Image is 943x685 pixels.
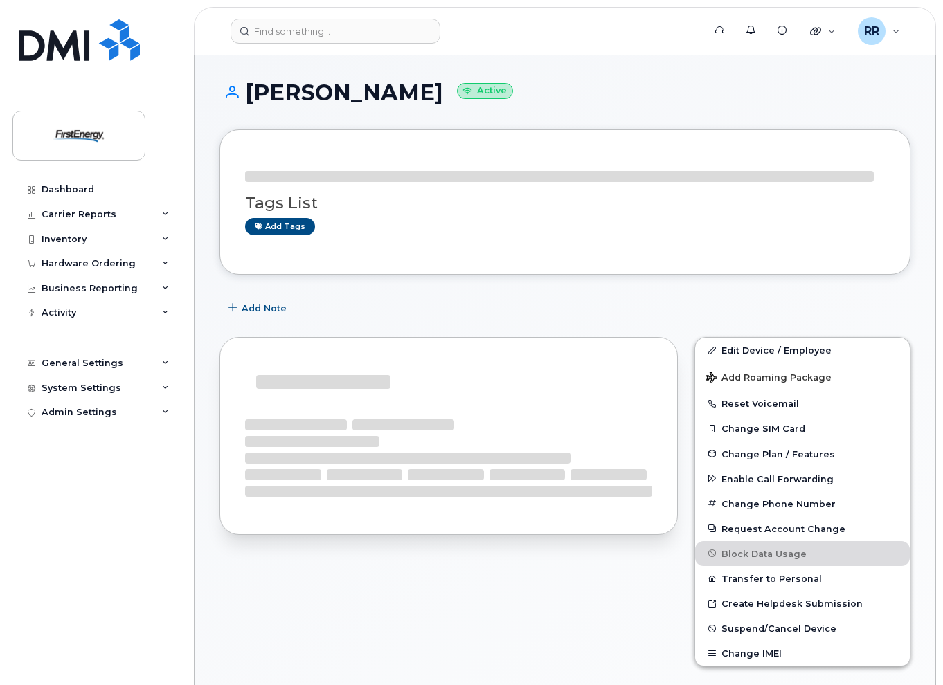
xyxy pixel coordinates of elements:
[695,566,910,591] button: Transfer to Personal
[695,338,910,363] a: Edit Device / Employee
[245,218,315,235] a: Add tags
[242,302,287,315] span: Add Note
[706,372,832,385] span: Add Roaming Package
[219,80,910,104] h1: [PERSON_NAME]
[695,416,910,441] button: Change SIM Card
[695,441,910,466] button: Change Plan / Features
[695,516,910,541] button: Request Account Change
[695,616,910,641] button: Suspend/Cancel Device
[457,83,513,99] small: Active
[721,473,834,484] span: Enable Call Forwarding
[695,491,910,516] button: Change Phone Number
[695,641,910,666] button: Change IMEI
[695,391,910,416] button: Reset Voicemail
[721,623,836,634] span: Suspend/Cancel Device
[695,541,910,566] button: Block Data Usage
[245,194,885,212] h3: Tags List
[695,363,910,391] button: Add Roaming Package
[695,591,910,616] a: Create Helpdesk Submission
[695,466,910,491] button: Enable Call Forwarding
[721,448,835,459] span: Change Plan / Features
[219,295,298,320] button: Add Note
